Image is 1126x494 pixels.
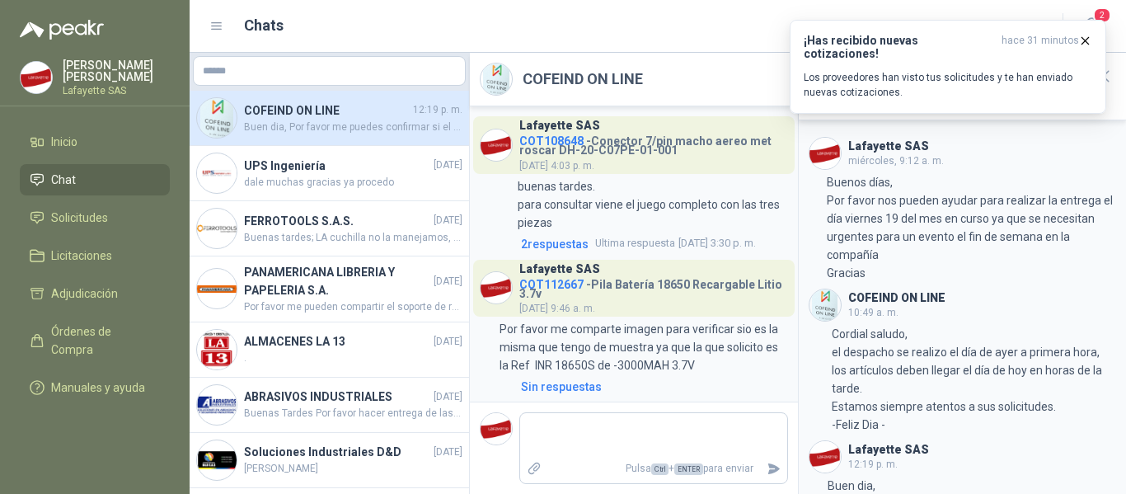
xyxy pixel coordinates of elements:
[520,454,548,483] label: Adjuntar archivos
[674,463,703,475] span: ENTER
[1002,34,1079,60] span: hace 31 minutos
[827,173,1116,282] p: Buenos días, Por favor nos pueden ayudar para realizar la entrega el día viernes 19 del mes en cu...
[500,320,788,374] p: Por favor me comparte imagen para verificar sio es la misma que tengo de muestra ya que la que so...
[519,160,594,172] span: [DATE] 4:03 p. m.
[20,20,104,40] img: Logo peakr
[244,14,284,37] h1: Chats
[434,274,462,289] span: [DATE]
[244,263,430,299] h4: PANAMERICANA LIBRERIA Y PAPELERIA S.A.
[519,274,788,299] h4: - Pila Batería 18650 Recargable Litio 3.7v
[804,34,995,60] h3: ¡Has recibido nuevas cotizaciones!
[519,134,584,148] span: COT108648
[190,91,469,146] a: Company LogoCOFEIND ON LINE12:19 p. m.Buen dia, Por favor me puedes confirmar si el pedido ustede...
[244,101,410,120] h4: COFEIND ON LINE
[190,378,469,433] a: Company LogoABRASIVOS INDUSTRIALES[DATE]Buenas Tardes Por favor hacer entrega de las 9 unidades
[519,130,788,155] h4: - Conector 7/pin macho aereo met roscar DH-20-C07PE-01-001
[190,146,469,201] a: Company LogoUPS Ingeniería[DATE]dale muchas gracias ya procedo
[832,325,1116,434] p: Cordial saludo, el despacho se realizo el día de ayer a primera hora, los artículos deben llegar ...
[197,98,237,138] img: Company Logo
[51,171,76,189] span: Chat
[244,175,462,191] span: dale muchas gracias ya procedo
[244,388,430,406] h4: ABRASIVOS INDUSTRIALES
[651,463,669,475] span: Ctrl
[244,230,462,246] span: Buenas tardes; LA cuchilla no la manejamos, solo el producto completo.
[518,378,788,396] a: Sin respuestas
[51,322,154,359] span: Órdenes de Compra
[848,307,898,318] span: 10:49 a. m.
[809,441,841,473] img: Company Logo
[519,121,600,130] h3: Lafayette SAS
[244,120,462,135] span: Buen dia, Por favor me puedes confirmar si el pedido ustedes realizaron el despacho por medio de ...
[434,389,462,405] span: [DATE]
[51,247,112,265] span: Licitaciones
[790,20,1106,114] button: ¡Has recibido nuevas cotizaciones!hace 31 minutos Los proveedores han visto tus solicitudes y te ...
[51,133,77,151] span: Inicio
[523,68,643,91] h2: COFEIND ON LINE
[481,413,512,445] img: Company Logo
[481,272,512,303] img: Company Logo
[63,59,170,82] p: [PERSON_NAME] [PERSON_NAME]
[20,202,170,233] a: Solicitudes
[848,459,898,470] span: 12:19 p. m.
[51,285,118,303] span: Adjudicación
[521,235,589,253] span: 2 respuesta s
[244,461,462,477] span: [PERSON_NAME]
[518,177,788,232] p: buenas tardes. para consultar viene el juego completo con las tres piezas
[518,235,788,253] a: 2respuestasUltima respuesta[DATE] 3:30 p. m.
[848,142,929,151] h3: Lafayette SAS
[197,440,237,480] img: Company Logo
[519,265,600,274] h3: Lafayette SAS
[244,332,430,351] h4: ALMACENES LA 13
[244,406,462,421] span: Buenas Tardes Por favor hacer entrega de las 9 unidades
[20,278,170,309] a: Adjudicación
[519,278,584,291] span: COT112667
[20,240,170,271] a: Licitaciones
[244,351,462,366] span: .
[521,378,602,396] div: Sin respuestas
[197,385,237,425] img: Company Logo
[434,445,462,460] span: [DATE]
[809,289,841,321] img: Company Logo
[244,212,430,230] h4: FERROTOOLS S.A.S.
[848,294,945,303] h3: COFEIND ON LINE
[809,138,841,169] img: Company Logo
[197,330,237,369] img: Company Logo
[20,316,170,365] a: Órdenes de Compra
[413,102,462,118] span: 12:19 p. m.
[1077,12,1106,41] button: 2
[197,269,237,308] img: Company Logo
[848,445,929,454] h3: Lafayette SAS
[244,443,430,461] h4: Soluciones Industriales D&D
[434,213,462,228] span: [DATE]
[21,62,52,93] img: Company Logo
[197,209,237,248] img: Company Logo
[434,158,462,173] span: [DATE]
[595,235,675,252] span: Ultima respuesta
[20,164,170,195] a: Chat
[481,129,512,161] img: Company Logo
[1093,7,1111,23] span: 2
[481,64,512,95] img: Company Logo
[548,454,760,483] p: Pulsa + para enviar
[197,153,237,193] img: Company Logo
[51,209,108,227] span: Solicitudes
[244,157,430,175] h4: UPS Ingeniería
[804,70,1092,100] p: Los proveedores han visto tus solicitudes y te han enviado nuevas cotizaciones.
[51,379,145,397] span: Manuales y ayuda
[760,454,787,483] button: Enviar
[519,303,595,314] span: [DATE] 9:46 a. m.
[20,372,170,403] a: Manuales y ayuda
[20,126,170,158] a: Inicio
[434,334,462,350] span: [DATE]
[848,155,944,167] span: miércoles, 9:12 a. m.
[244,299,462,315] span: Por favor me pueden compartir el soporte de recibido ya que no se encuentra la mercancía
[190,256,469,322] a: Company LogoPANAMERICANA LIBRERIA Y PAPELERIA S.A.[DATE]Por favor me pueden compartir el soporte ...
[595,235,756,252] span: [DATE] 3:30 p. m.
[63,86,170,96] p: Lafayette SAS
[190,433,469,488] a: Company LogoSoluciones Industriales D&D[DATE][PERSON_NAME]
[190,201,469,256] a: Company LogoFERROTOOLS S.A.S.[DATE]Buenas tardes; LA cuchilla no la manejamos, solo el producto c...
[190,322,469,378] a: Company LogoALMACENES LA 13[DATE].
